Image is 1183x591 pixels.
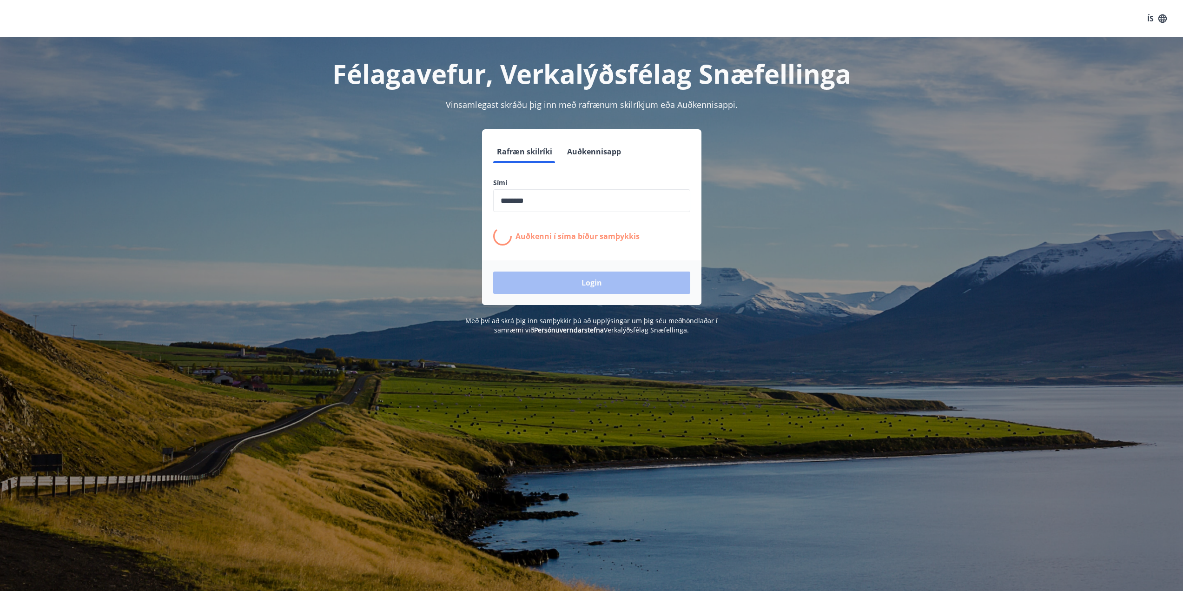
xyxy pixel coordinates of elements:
[493,178,690,187] label: Sími
[493,140,556,163] button: Rafræn skilríki
[446,99,738,110] span: Vinsamlegast skráðu þig inn með rafrænum skilríkjum eða Auðkennisappi.
[1142,10,1172,27] button: ÍS
[563,140,625,163] button: Auðkennisapp
[534,325,604,334] a: Persónuverndarstefna
[268,56,915,91] h1: Félagavefur, Verkalýðsfélag Snæfellinga
[465,316,718,334] span: Með því að skrá þig inn samþykkir þú að upplýsingar um þig séu meðhöndlaðar í samræmi við Verkalý...
[515,231,640,241] p: Auðkenni í síma bíður samþykkis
